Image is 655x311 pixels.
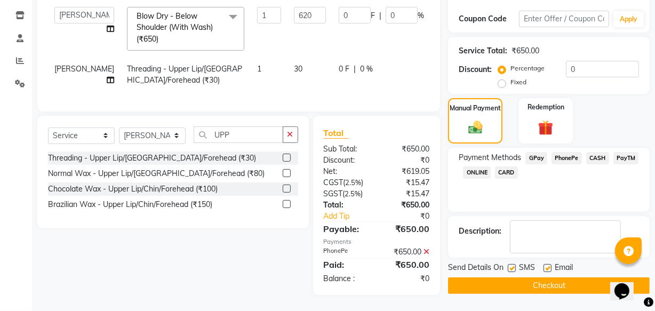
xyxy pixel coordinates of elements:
[379,10,381,21] span: |
[512,45,539,57] div: ₹650.00
[316,211,387,222] a: Add Tip
[528,102,564,112] label: Redemption
[360,63,373,75] span: 0 %
[463,166,491,179] span: ONLINE
[525,152,547,164] span: GPay
[54,64,114,74] span: [PERSON_NAME]
[316,246,377,258] div: PhonePe
[459,226,501,237] div: Description:
[324,189,343,198] span: SGST
[613,152,639,164] span: PayTM
[459,64,492,75] div: Discount:
[377,246,437,258] div: ₹650.00
[158,34,163,44] a: x
[339,63,349,75] span: 0 F
[519,11,609,27] input: Enter Offer / Coupon Code
[316,166,377,177] div: Net:
[464,119,487,136] img: _cash.svg
[610,268,644,300] iframe: chat widget
[316,222,377,235] div: Payable:
[316,200,377,211] div: Total:
[354,63,356,75] span: |
[459,152,521,163] span: Payment Methods
[324,237,430,246] div: Payments
[48,168,265,179] div: Normal Wax - Upper Lip/[GEOGRAPHIC_DATA]/Forehead (₹80)
[495,166,518,179] span: CARD
[48,184,218,195] div: Chocolate Wax - Upper Lip/Chin/Forehead (₹100)
[450,103,501,113] label: Manual Payment
[48,153,256,164] div: Threading - Upper Lip/[GEOGRAPHIC_DATA]/Forehead (₹30)
[316,155,377,166] div: Discount:
[377,155,437,166] div: ₹0
[377,258,437,271] div: ₹650.00
[459,45,507,57] div: Service Total:
[48,199,212,210] div: Brazilian Wax - Upper Lip/Chin/Forehead (₹150)
[377,188,437,200] div: ₹15.47
[316,273,377,284] div: Balance :
[137,11,213,44] span: Blow Dry - Below Shoulder (With Wash) (₹650)
[533,118,558,137] img: _gift.svg
[316,177,377,188] div: ( )
[316,188,377,200] div: ( )
[377,177,437,188] div: ₹15.47
[586,152,609,164] span: CASH
[418,10,424,21] span: %
[377,273,437,284] div: ₹0
[613,11,644,27] button: Apply
[448,277,650,294] button: Checkout
[294,64,302,74] span: 30
[510,63,545,73] label: Percentage
[345,189,361,198] span: 2.5%
[519,262,535,275] span: SMS
[346,178,362,187] span: 2.5%
[257,64,261,74] span: 1
[459,13,519,25] div: Coupon Code
[324,127,348,139] span: Total
[377,143,437,155] div: ₹650.00
[552,152,582,164] span: PhonePe
[127,64,242,85] span: Threading - Upper Lip/[GEOGRAPHIC_DATA]/Forehead (₹30)
[377,222,437,235] div: ₹650.00
[377,200,437,211] div: ₹650.00
[510,77,526,87] label: Fixed
[371,10,375,21] span: F
[448,262,504,275] span: Send Details On
[316,258,377,271] div: Paid:
[377,166,437,177] div: ₹619.05
[316,143,377,155] div: Sub Total:
[555,262,573,275] span: Email
[324,178,344,187] span: CGST
[194,126,283,143] input: Search or Scan
[387,211,437,222] div: ₹0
